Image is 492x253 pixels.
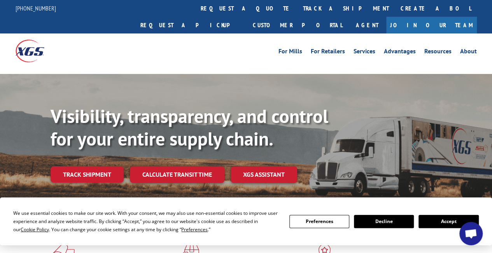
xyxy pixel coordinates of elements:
button: Preferences [289,215,349,228]
a: Track shipment [51,166,124,183]
div: Open chat [459,222,483,245]
a: Services [354,48,375,57]
a: Join Our Team [386,17,477,33]
button: Accept [418,215,478,228]
span: Cookie Policy [21,226,49,233]
span: Preferences [181,226,208,233]
a: [PHONE_NUMBER] [16,4,56,12]
b: Visibility, transparency, and control for your entire supply chain. [51,104,328,151]
a: Customer Portal [247,17,348,33]
a: Agent [348,17,386,33]
a: About [460,48,477,57]
a: Advantages [384,48,416,57]
a: XGS ASSISTANT [231,166,297,183]
a: Request a pickup [135,17,247,33]
button: Decline [354,215,414,228]
a: For Mills [278,48,302,57]
a: Calculate transit time [130,166,224,183]
a: Resources [424,48,452,57]
a: For Retailers [311,48,345,57]
div: We use essential cookies to make our site work. With your consent, we may also use non-essential ... [13,209,280,234]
